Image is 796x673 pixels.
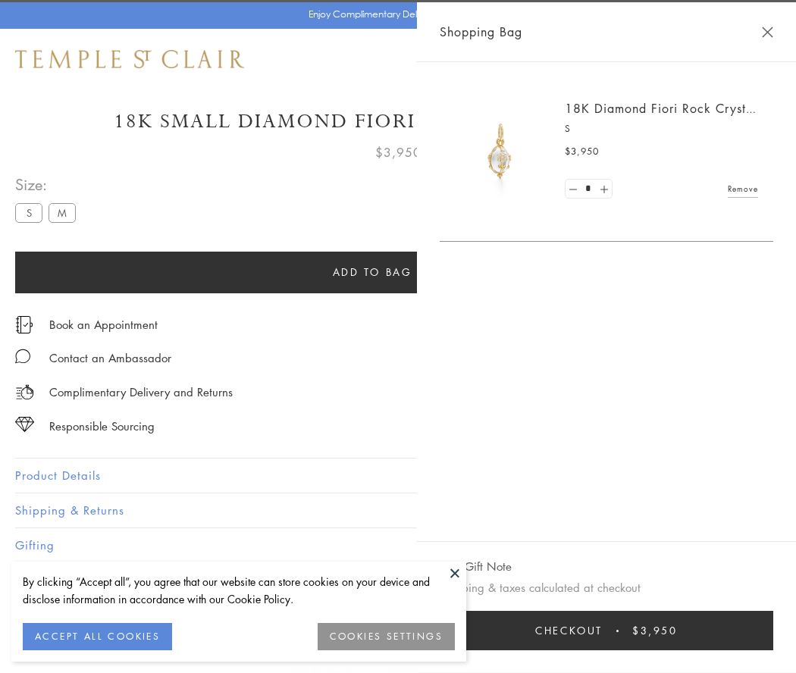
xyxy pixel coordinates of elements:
[49,349,171,368] div: Contact an Ambassador
[15,349,30,364] img: MessageIcon-01_2.svg
[15,172,82,197] span: Size:
[535,622,603,639] span: Checkout
[318,623,455,650] button: COOKIES SETTINGS
[596,180,611,199] a: Set quantity to 2
[632,622,678,639] span: $3,950
[455,106,546,197] img: P51889-E11FIORI
[15,50,244,68] img: Temple St. Clair
[566,180,581,199] a: Set quantity to 0
[440,611,773,650] button: Checkout $3,950
[15,252,729,293] button: Add to bag
[15,417,34,432] img: icon_sourcing.svg
[15,528,781,562] button: Gifting
[565,121,758,136] p: S
[375,142,422,162] span: $3,950
[309,7,481,22] p: Enjoy Complimentary Delivery & Returns
[15,203,42,222] label: S
[23,623,172,650] button: ACCEPT ALL COOKIES
[333,264,412,280] span: Add to bag
[762,27,773,38] button: Close Shopping Bag
[440,22,522,42] span: Shopping Bag
[15,383,34,402] img: icon_delivery.svg
[15,108,781,135] h1: 18K Small Diamond Fiori Rock Crystal Amulet
[15,316,33,333] img: icon_appointment.svg
[728,180,758,197] a: Remove
[49,383,233,402] p: Complimentary Delivery and Returns
[565,144,599,159] span: $3,950
[49,417,155,436] div: Responsible Sourcing
[15,493,781,527] button: Shipping & Returns
[49,316,158,333] a: Book an Appointment
[15,459,781,493] button: Product Details
[23,573,455,608] div: By clicking “Accept all”, you agree that our website can store cookies on your device and disclos...
[49,203,76,222] label: M
[440,578,773,597] p: Shipping & taxes calculated at checkout
[440,557,512,576] button: Add Gift Note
